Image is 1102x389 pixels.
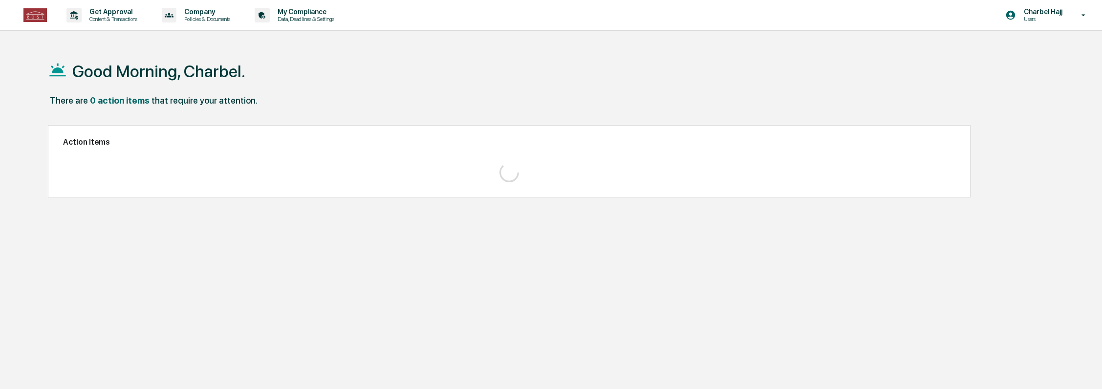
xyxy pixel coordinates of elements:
img: logo [23,8,47,22]
p: Content & Transactions [82,16,142,22]
p: Company [176,8,235,16]
h2: Action Items [63,137,956,147]
p: Get Approval [82,8,142,16]
p: Policies & Documents [176,16,235,22]
p: My Compliance [270,8,339,16]
div: 0 action items [90,95,150,106]
p: Data, Deadlines & Settings [270,16,339,22]
p: Users [1016,16,1067,22]
div: There are [50,95,88,106]
h1: Good Morning, Charbel. [72,62,245,81]
p: Charbel Hajj [1016,8,1067,16]
div: that require your attention. [151,95,258,106]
